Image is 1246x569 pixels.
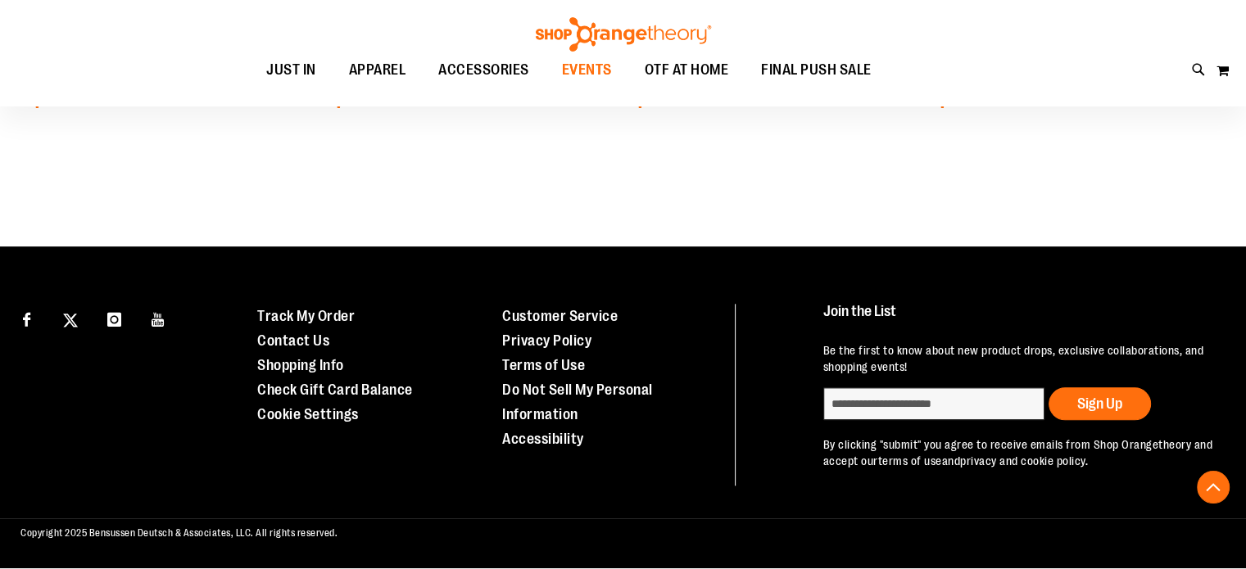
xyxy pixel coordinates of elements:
[823,387,1044,420] input: enter email
[960,454,1088,467] a: privacy and cookie policy.
[57,304,85,332] a: Visit our X page
[502,357,585,373] a: Terms of Use
[823,304,1214,334] h4: Join the List
[12,304,41,332] a: Visit our Facebook page
[645,52,729,88] span: OTF AT HOME
[745,52,888,89] a: FINAL PUSH SALE
[878,454,942,467] a: terms of use
[546,52,628,89] a: EVENTS
[100,304,129,332] a: Visit our Instagram page
[502,332,591,349] a: Privacy Policy
[257,382,413,398] a: Check Gift Card Balance
[502,382,653,422] a: Do Not Sell My Personal Information
[823,342,1214,375] p: Be the first to know about new product drops, exclusive collaborations, and shopping events!
[761,52,872,88] span: FINAL PUSH SALE
[250,52,333,89] a: JUST IN
[1197,471,1230,504] button: Back To Top
[333,52,423,89] a: APPAREL
[257,406,359,422] a: Cookie Settings
[438,52,529,88] span: ACCESSORIES
[823,436,1214,469] p: By clicking "submit" you agree to receive emails from Shop Orangetheory and accept our and
[257,308,355,324] a: Track My Order
[533,17,714,52] img: Shop Orangetheory
[266,52,316,88] span: JUST IN
[1077,395,1122,412] span: Sign Up
[257,357,344,373] a: Shopping Info
[349,52,406,88] span: APPAREL
[422,52,546,89] a: ACCESSORIES
[502,431,584,447] a: Accessibility
[502,308,618,324] a: Customer Service
[257,332,329,349] a: Contact Us
[1049,387,1151,420] button: Sign Up
[63,313,78,327] img: Twitter
[628,52,745,89] a: OTF AT HOME
[20,527,338,539] span: Copyright 2025 Bensussen Deutsch & Associates, LLC. All rights reserved.
[144,304,173,332] a: Visit our Youtube page
[562,52,612,88] span: EVENTS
